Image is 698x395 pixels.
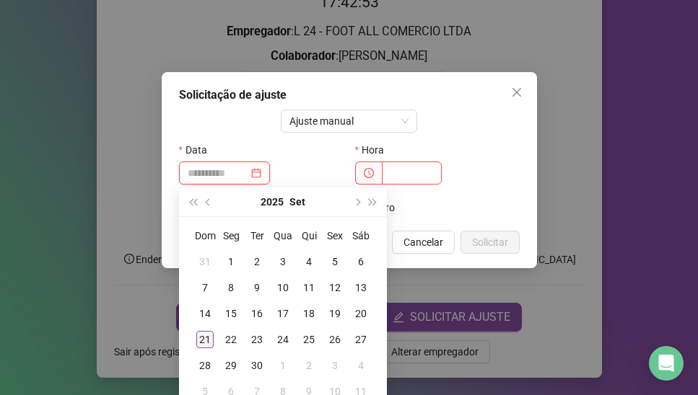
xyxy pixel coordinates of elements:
[322,223,348,249] th: Sex
[322,249,348,275] td: 2025-09-05
[296,249,322,275] td: 2025-09-04
[355,138,393,161] label: Hora
[352,279,370,296] div: 13
[270,249,296,275] td: 2025-09-03
[222,331,240,348] div: 22
[270,301,296,327] td: 2025-09-17
[300,357,318,374] div: 2
[248,357,266,374] div: 30
[196,279,214,296] div: 7
[218,301,244,327] td: 2025-09-15
[322,301,348,327] td: 2025-09-19
[352,357,370,374] div: 4
[196,331,214,348] div: 21
[352,305,370,322] div: 20
[289,110,409,132] span: Ajuste manual
[348,301,374,327] td: 2025-09-20
[270,352,296,378] td: 2025-10-01
[179,138,217,161] label: Data
[326,331,344,348] div: 26
[461,231,520,254] button: Solicitar
[274,253,292,270] div: 3
[244,249,270,275] td: 2025-09-02
[248,331,266,348] div: 23
[364,168,374,178] span: clock-circle
[218,275,244,301] td: 2025-09-08
[348,352,374,378] td: 2025-10-04
[218,352,244,378] td: 2025-09-29
[222,279,240,296] div: 8
[300,279,318,296] div: 11
[222,357,240,374] div: 29
[296,223,322,249] th: Qui
[403,234,443,250] span: Cancelar
[322,352,348,378] td: 2025-10-03
[296,275,322,301] td: 2025-09-11
[218,223,244,249] th: Seg
[244,327,270,352] td: 2025-09-23
[289,187,305,216] button: month panel
[270,223,296,249] th: Qua
[196,305,214,322] div: 14
[296,301,322,327] td: 2025-09-18
[300,253,318,270] div: 4
[326,279,344,296] div: 12
[201,187,217,216] button: prev-year
[322,275,348,301] td: 2025-09-12
[244,301,270,327] td: 2025-09-16
[196,253,214,270] div: 31
[261,187,284,216] button: year panel
[192,352,218,378] td: 2025-09-28
[505,81,528,104] button: Close
[649,346,684,381] div: Open Intercom Messenger
[248,253,266,270] div: 2
[274,279,292,296] div: 10
[365,187,381,216] button: super-next-year
[348,327,374,352] td: 2025-09-27
[348,249,374,275] td: 2025-09-06
[192,301,218,327] td: 2025-09-14
[349,187,365,216] button: next-year
[274,305,292,322] div: 17
[192,327,218,352] td: 2025-09-21
[326,305,344,322] div: 19
[248,305,266,322] div: 16
[270,275,296,301] td: 2025-09-10
[274,331,292,348] div: 24
[192,249,218,275] td: 2025-08-31
[296,352,322,378] td: 2025-10-02
[274,357,292,374] div: 1
[352,253,370,270] div: 6
[300,305,318,322] div: 18
[222,305,240,322] div: 15
[179,86,520,104] div: Solicitação de ajuste
[244,223,270,249] th: Ter
[270,327,296,352] td: 2025-09-24
[348,223,374,249] th: Sáb
[296,327,322,352] td: 2025-09-25
[185,187,201,216] button: super-prev-year
[511,86,523,98] span: close
[244,275,270,301] td: 2025-09-09
[352,331,370,348] div: 27
[192,223,218,249] th: Dom
[218,249,244,275] td: 2025-09-01
[196,357,214,374] div: 28
[326,253,344,270] div: 5
[222,253,240,270] div: 1
[244,352,270,378] td: 2025-09-30
[300,331,318,348] div: 25
[392,231,455,254] button: Cancelar
[218,327,244,352] td: 2025-09-22
[326,357,344,374] div: 3
[348,275,374,301] td: 2025-09-13
[322,327,348,352] td: 2025-09-26
[192,275,218,301] td: 2025-09-07
[248,279,266,296] div: 9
